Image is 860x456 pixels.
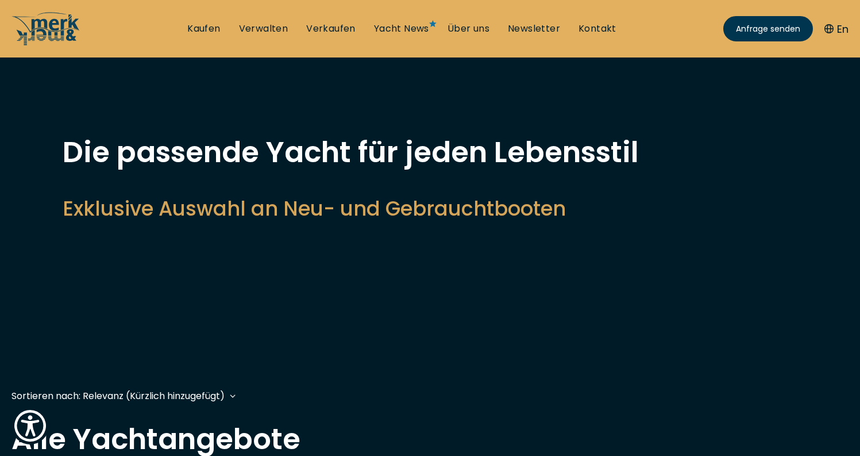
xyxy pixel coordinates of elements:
[824,21,849,37] button: En
[11,389,225,403] div: Sortieren nach: Relevanz (Kürzlich hinzugefügt)
[187,22,220,35] a: Kaufen
[239,22,288,35] a: Verwalten
[374,22,429,35] a: Yacht News
[579,22,616,35] a: Kontakt
[11,425,849,454] h2: Alle Yachtangebote
[306,22,356,35] a: Verkaufen
[63,194,798,223] h2: Exklusive Auswahl an Neu- und Gebrauchtbooten
[736,23,800,35] span: Anfrage senden
[508,22,560,35] a: Newsletter
[63,138,798,167] h1: Die passende Yacht für jeden Lebensstil
[723,16,813,41] a: Anfrage senden
[448,22,489,35] a: Über uns
[11,407,49,444] button: Show Accessibility Preferences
